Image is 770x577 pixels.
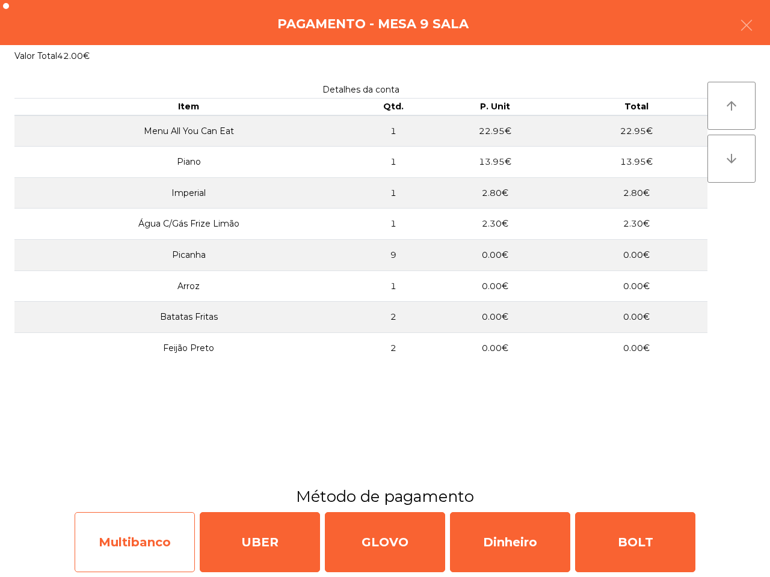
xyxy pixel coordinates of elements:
td: 1 [363,147,425,178]
td: 13.95€ [425,147,566,178]
td: 9 [363,240,425,271]
th: Total [566,99,707,115]
td: 2 [363,302,425,333]
td: 0.00€ [566,240,707,271]
td: 1 [363,115,425,147]
td: 22.95€ [566,115,707,147]
td: 0.00€ [425,270,566,302]
td: 2.80€ [425,177,566,209]
div: GLOVO [325,512,445,572]
h4: Pagamento - Mesa 9 Sala [277,15,469,33]
td: 2.30€ [425,209,566,240]
i: arrow_upward [724,99,739,113]
td: Arroz [14,270,363,302]
td: 2 [363,332,425,363]
span: 42.00€ [57,50,90,61]
td: 1 [363,177,425,209]
th: P. Unit [425,99,566,115]
td: 13.95€ [566,147,707,178]
td: Picanha [14,240,363,271]
span: Detalhes da conta [322,84,399,95]
td: 0.00€ [425,240,566,271]
td: Piano [14,147,363,178]
div: Dinheiro [450,512,570,572]
div: BOLT [575,512,695,572]
th: Qtd. [363,99,425,115]
td: Batatas Fritas [14,302,363,333]
td: 1 [363,270,425,302]
td: Água C/Gás Frize Limão [14,209,363,240]
td: Feijão Preto [14,332,363,363]
td: 22.95€ [425,115,566,147]
div: UBER [200,512,320,572]
td: 1 [363,209,425,240]
td: 2.80€ [566,177,707,209]
td: 0.00€ [425,332,566,363]
td: 0.00€ [566,332,707,363]
td: 2.30€ [566,209,707,240]
button: arrow_downward [707,135,756,183]
td: 0.00€ [566,270,707,302]
i: arrow_downward [724,151,739,166]
td: Imperial [14,177,363,209]
td: 0.00€ [425,302,566,333]
h3: Método de pagamento [9,486,761,507]
button: arrow_upward [707,82,756,130]
td: Menu All You Can Eat [14,115,363,147]
td: 0.00€ [566,302,707,333]
div: Multibanco [75,512,195,572]
span: Valor Total [14,50,57,61]
th: Item [14,99,363,115]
